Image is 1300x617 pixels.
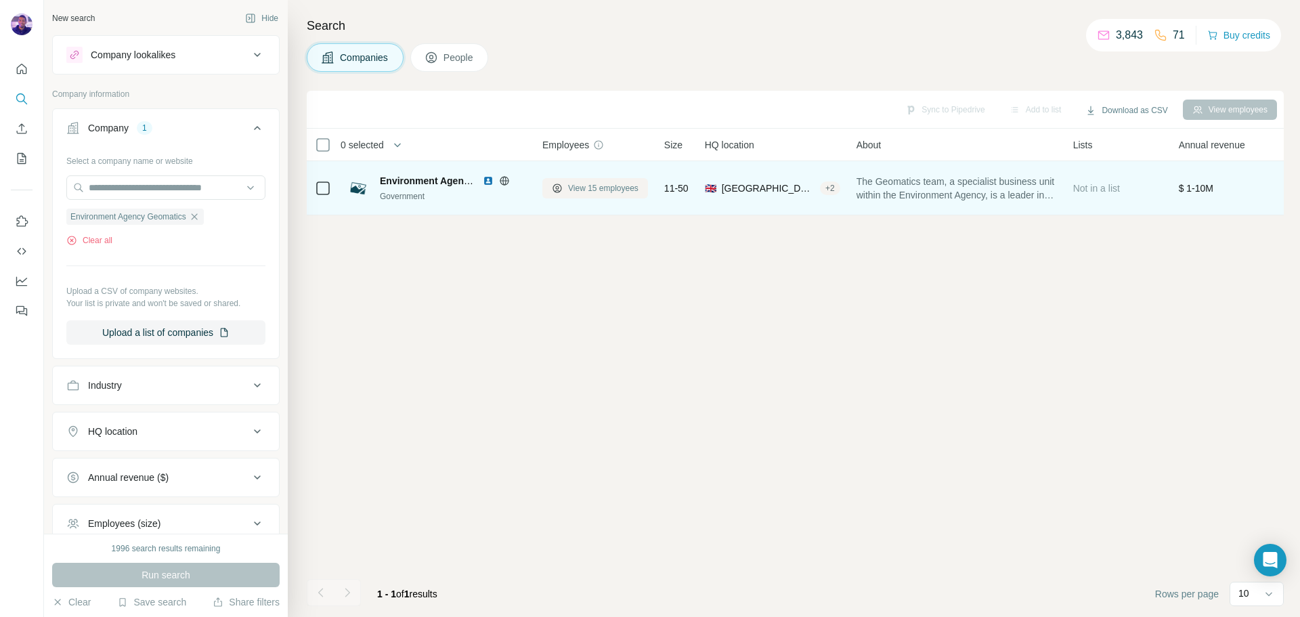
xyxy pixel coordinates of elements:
span: results [377,589,437,599]
span: Companies [340,51,389,64]
button: Hide [236,8,288,28]
div: Select a company name or website [66,150,265,167]
button: My lists [11,146,32,171]
span: Environment Agency Geomatics [70,211,186,223]
span: People [443,51,475,64]
button: Download as CSV [1076,100,1177,121]
span: $ 1-10M [1179,183,1213,194]
img: Logo of Environment Agency Geomatics [347,177,369,199]
button: Annual revenue ($) [53,461,279,494]
p: Company information [52,88,280,100]
span: Employees [542,138,589,152]
img: LinkedIn logo [483,175,494,186]
div: Employees (size) [88,517,160,530]
span: Size [664,138,682,152]
div: + 2 [820,182,840,194]
button: Industry [53,369,279,402]
button: Enrich CSV [11,116,32,141]
div: Company [88,121,129,135]
span: 0 selected [341,138,384,152]
button: Use Surfe API [11,239,32,263]
button: Upload a list of companies [66,320,265,345]
button: Company lookalikes [53,39,279,71]
div: HQ location [88,425,137,438]
button: Feedback [11,299,32,323]
div: New search [52,12,95,24]
button: Company1 [53,112,279,150]
span: HQ location [705,138,754,152]
p: 3,843 [1116,27,1143,43]
p: Your list is private and won't be saved or shared. [66,297,265,310]
button: View 15 employees [542,178,648,198]
button: HQ location [53,415,279,448]
button: Clear [52,595,91,609]
div: Industry [88,379,122,392]
span: Rows per page [1155,587,1219,601]
span: 1 - 1 [377,589,396,599]
button: Use Surfe on LinkedIn [11,209,32,234]
span: 1 [404,589,410,599]
div: Company lookalikes [91,48,175,62]
div: 1996 search results remaining [112,542,221,555]
span: [GEOGRAPHIC_DATA], [GEOGRAPHIC_DATA] and [GEOGRAPHIC_DATA], [GEOGRAPHIC_DATA] [722,182,815,195]
button: Quick start [11,57,32,81]
span: of [396,589,404,599]
span: View 15 employees [568,182,638,194]
p: Upload a CSV of company websites. [66,285,265,297]
button: Employees (size) [53,507,279,540]
span: Not in a list [1073,183,1120,194]
div: Government [380,190,526,203]
span: Annual revenue [1179,138,1245,152]
div: Open Intercom Messenger [1254,544,1286,576]
div: 1 [137,122,152,134]
button: Share filters [213,595,280,609]
button: Buy credits [1207,26,1270,45]
span: 11-50 [664,182,689,195]
span: The Geomatics team, a specialist business unit within the Environment Agency, is a leader in high... [857,175,1057,202]
button: Clear all [66,234,112,247]
button: Save search [117,595,186,609]
img: Avatar [11,14,32,35]
p: 71 [1173,27,1185,43]
span: Environment Agency Geomatics [380,175,525,186]
p: 10 [1238,587,1249,600]
span: About [857,138,882,152]
h4: Search [307,16,1284,35]
span: 🇬🇧 [705,182,716,195]
div: Annual revenue ($) [88,471,169,484]
button: Search [11,87,32,111]
span: Lists [1073,138,1093,152]
button: Dashboard [11,269,32,293]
